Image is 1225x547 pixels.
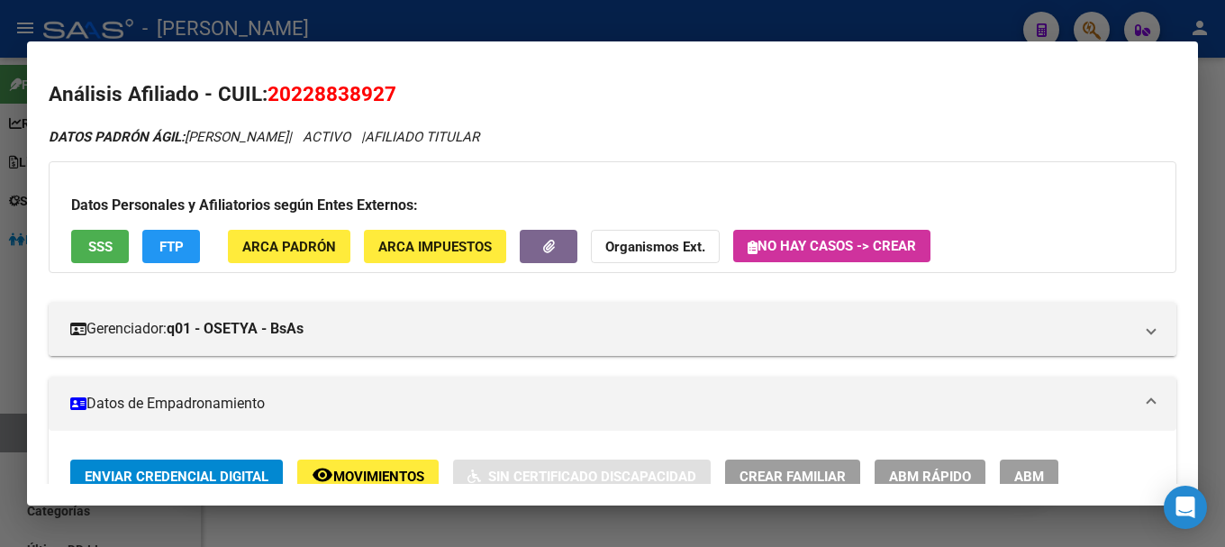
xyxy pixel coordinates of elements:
[88,239,113,255] span: SSS
[378,239,492,255] span: ARCA Impuestos
[49,302,1176,356] mat-expansion-panel-header: Gerenciador:q01 - OSETYA - BsAs
[488,469,696,485] span: Sin Certificado Discapacidad
[1164,486,1207,529] div: Open Intercom Messenger
[605,239,705,255] strong: Organismos Ext.
[71,195,1154,216] h3: Datos Personales y Afiliatorios según Entes Externos:
[49,79,1176,110] h2: Análisis Afiliado - CUIL:
[167,318,304,340] strong: q01 - OSETYA - BsAs
[268,82,396,105] span: 20228838927
[733,230,930,262] button: No hay casos -> Crear
[297,460,439,493] button: Movimientos
[49,129,185,145] strong: DATOS PADRÓN ÁGIL:
[875,460,985,493] button: ABM Rápido
[312,464,333,486] mat-icon: remove_red_eye
[889,469,971,485] span: ABM Rápido
[748,238,916,254] span: No hay casos -> Crear
[49,129,479,145] i: | ACTIVO |
[1014,469,1044,485] span: ABM
[725,460,860,493] button: Crear Familiar
[591,230,720,263] button: Organismos Ext.
[71,230,129,263] button: SSS
[70,318,1133,340] mat-panel-title: Gerenciador:
[70,393,1133,415] mat-panel-title: Datos de Empadronamiento
[142,230,200,263] button: FTP
[365,129,479,145] span: AFILIADO TITULAR
[333,469,424,485] span: Movimientos
[242,239,336,255] span: ARCA Padrón
[85,469,268,485] span: Enviar Credencial Digital
[49,129,288,145] span: [PERSON_NAME]
[1000,460,1058,493] button: ABM
[453,460,711,493] button: Sin Certificado Discapacidad
[228,230,350,263] button: ARCA Padrón
[70,460,283,493] button: Enviar Credencial Digital
[159,239,184,255] span: FTP
[49,377,1176,431] mat-expansion-panel-header: Datos de Empadronamiento
[740,469,846,485] span: Crear Familiar
[364,230,506,263] button: ARCA Impuestos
